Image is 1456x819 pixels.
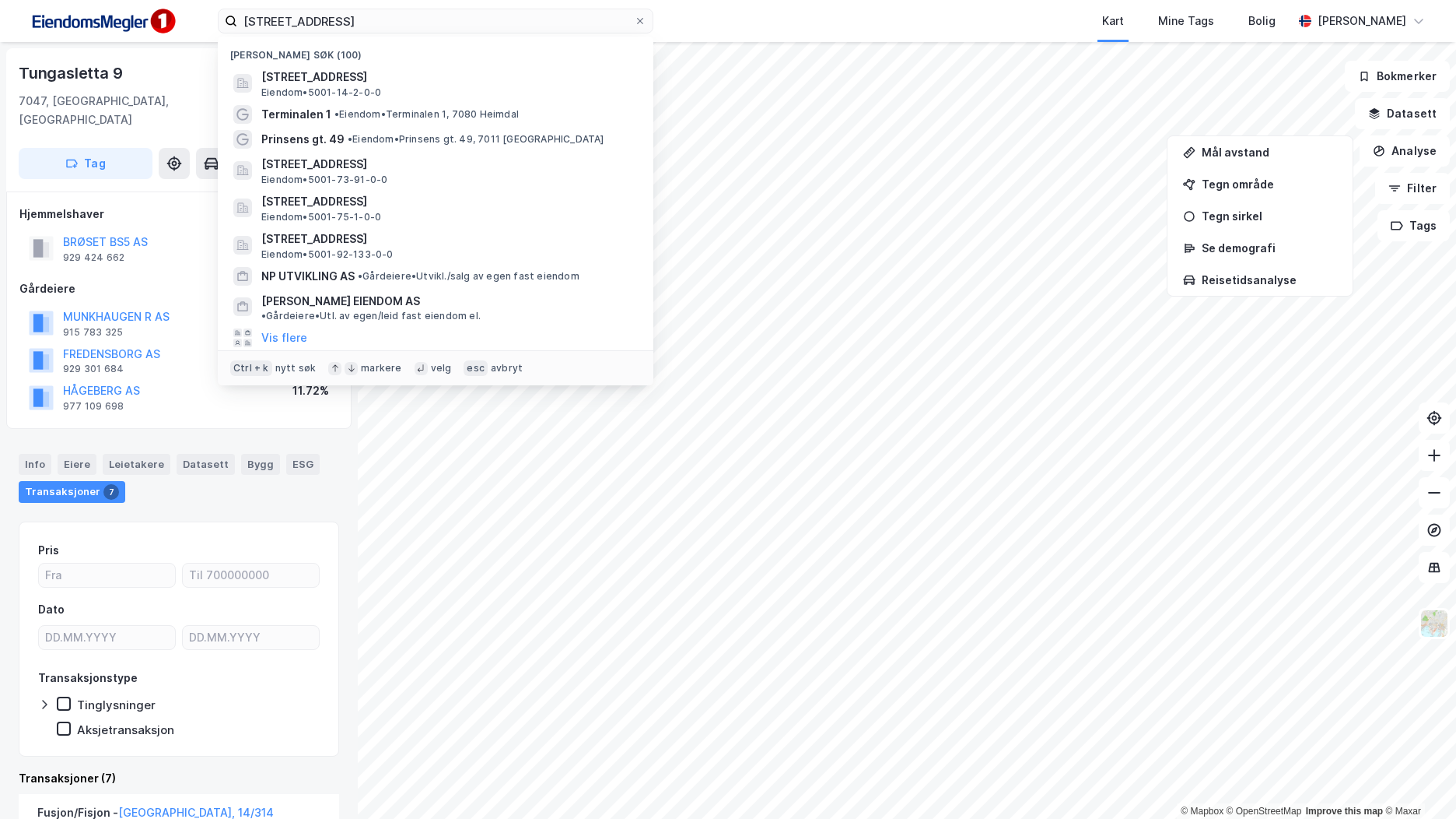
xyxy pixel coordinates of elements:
[261,211,381,223] span: Eiendom • 5001-75-1-0-0
[1158,12,1214,30] div: Mine Tags
[286,454,320,474] div: ESG
[1102,12,1124,30] div: Kart
[118,806,274,819] a: [GEOGRAPHIC_DATA], 14/314
[1202,241,1337,255] div: Se demografi
[63,326,123,339] div: 915 783 325
[1375,173,1450,204] button: Filter
[1227,806,1302,817] a: OpenStreetMap
[241,454,280,474] div: Bygg
[261,230,635,248] span: [STREET_ADDRESS]
[261,174,387,186] span: Eiendom • 5001-73-91-0-0
[261,130,345,149] span: Prinsens gt. 49
[261,192,635,211] span: [STREET_ADDRESS]
[1202,146,1337,159] div: Mål avstand
[63,251,124,264] div: 929 424 662
[39,626,175,649] input: DD.MM.YYYY
[218,37,653,65] div: [PERSON_NAME] søk (100)
[19,148,152,179] button: Tag
[77,722,174,737] div: Aksjetransaksjon
[183,626,319,649] input: DD.MM.YYYY
[230,360,272,376] div: Ctrl + k
[361,362,401,374] div: markere
[1345,61,1450,92] button: Bokmerker
[1202,178,1337,191] div: Tegn område
[38,669,138,687] div: Transaksjonstype
[464,360,488,376] div: esc
[491,362,523,374] div: avbryt
[19,769,339,788] div: Transaksjoner (7)
[103,484,119,500] div: 7
[334,108,339,120] span: •
[1360,135,1450,167] button: Analyse
[261,292,420,311] span: [PERSON_NAME] EIENDOM AS
[39,564,175,587] input: Fra
[1419,609,1449,638] img: Z
[77,698,156,712] div: Tinglysninger
[25,4,180,39] img: F4PB6Px+NJ5v8B7XTbfpPpyloAAAAASUVORK5CYII=
[19,279,338,298] div: Gårdeiere
[358,270,362,282] span: •
[1306,806,1383,817] a: Improve this map
[431,362,452,374] div: velg
[19,61,125,86] div: Tungasletta 9
[1377,210,1450,241] button: Tags
[275,362,317,374] div: nytt søk
[63,400,124,413] div: 977 109 698
[348,133,352,145] span: •
[1202,273,1337,286] div: Reisetidsanalyse
[63,363,124,375] div: 929 301 684
[19,454,51,474] div: Info
[177,454,235,474] div: Datasett
[1248,12,1276,30] div: Bolig
[261,310,266,322] span: •
[19,481,125,503] div: Transaksjoner
[1181,806,1223,817] a: Mapbox
[58,454,96,474] div: Eiere
[19,205,338,223] div: Hjemmelshaver
[261,267,355,286] span: NP UTVIKLING AS
[358,270,579,283] span: Gårdeiere • Utvikl./salg av egen fast eiendom
[237,9,634,33] input: Søk på adresse, matrikkel, gårdeiere, leietakere eller personer
[38,600,65,619] div: Dato
[261,86,381,99] span: Eiendom • 5001-14-2-0-0
[183,564,319,587] input: Til 700000000
[1318,12,1406,30] div: [PERSON_NAME]
[261,105,331,124] span: Terminalen 1
[38,541,59,560] div: Pris
[261,329,307,347] button: Vis flere
[1355,98,1450,129] button: Datasett
[261,155,635,174] span: [STREET_ADDRESS]
[261,68,635,86] span: [STREET_ADDRESS]
[261,248,394,261] span: Eiendom • 5001-92-133-0-0
[19,92,219,129] div: 7047, [GEOGRAPHIC_DATA], [GEOGRAPHIC_DATA]
[334,108,519,121] span: Eiendom • Terminalen 1, 7080 Heimdal
[1202,209,1337,223] div: Tegn sirkel
[1378,744,1456,819] iframe: Chat Widget
[348,133,604,146] span: Eiendom • Prinsens gt. 49, 7011 [GEOGRAPHIC_DATA]
[292,381,329,400] div: 11.72%
[261,310,481,322] span: Gårdeiere • Utl. av egen/leid fast eiendom el.
[103,454,170,474] div: Leietakere
[1378,744,1456,819] div: Kontrollprogram for chat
